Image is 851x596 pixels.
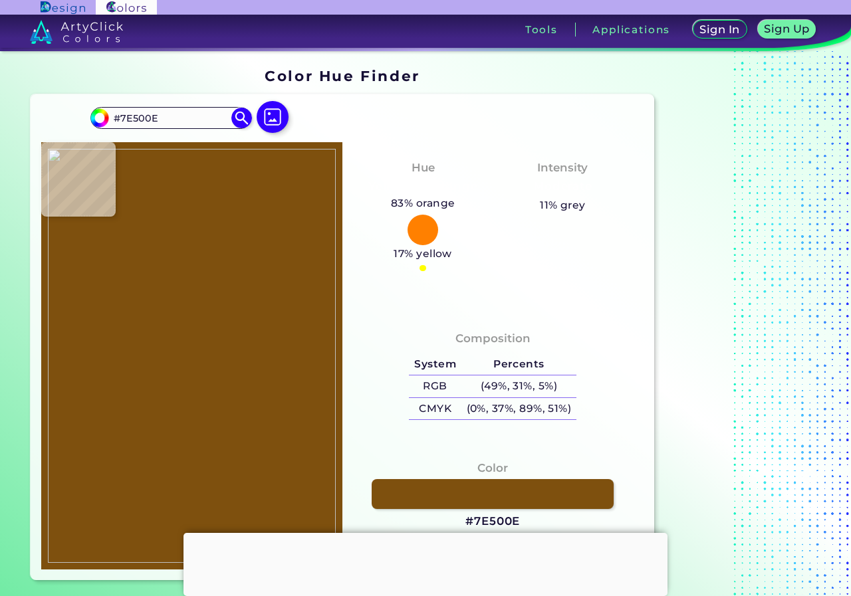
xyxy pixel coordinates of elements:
iframe: Advertisement [183,533,668,593]
h3: Tools [525,25,558,35]
h3: Yellowish Orange [363,179,483,195]
img: icon search [231,108,251,128]
h3: Moderate [528,179,598,195]
h5: 11% grey [540,197,586,214]
img: icon picture [257,101,289,133]
h1: Color Hue Finder [265,66,420,86]
h4: Hue [412,158,435,177]
img: 1cf02ca1-6e78-4d45-9e1c-7d7e4ba0dd7e [48,149,336,563]
h5: Sign In [701,25,739,35]
h5: CMYK [409,398,461,420]
h5: 17% yellow [389,245,457,262]
a: Sign In [695,21,745,39]
h5: System [409,353,461,375]
input: type color.. [109,109,233,127]
h4: Intensity [537,158,588,177]
h3: #7E500E [465,514,520,530]
h5: RGB [409,375,461,397]
img: logo_artyclick_colors_white.svg [30,20,124,44]
h3: Applications [592,25,670,35]
img: ArtyClick Design logo [41,1,85,14]
h5: 83% orange [386,195,460,212]
h5: (0%, 37%, 89%, 51%) [461,398,576,420]
h5: Sign Up [766,24,808,34]
h5: Percents [461,353,576,375]
h4: Color [477,458,508,478]
iframe: Advertisement [660,63,826,564]
h4: Composition [455,329,531,348]
a: Sign Up [760,21,813,39]
h5: (49%, 31%, 5%) [461,375,576,397]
